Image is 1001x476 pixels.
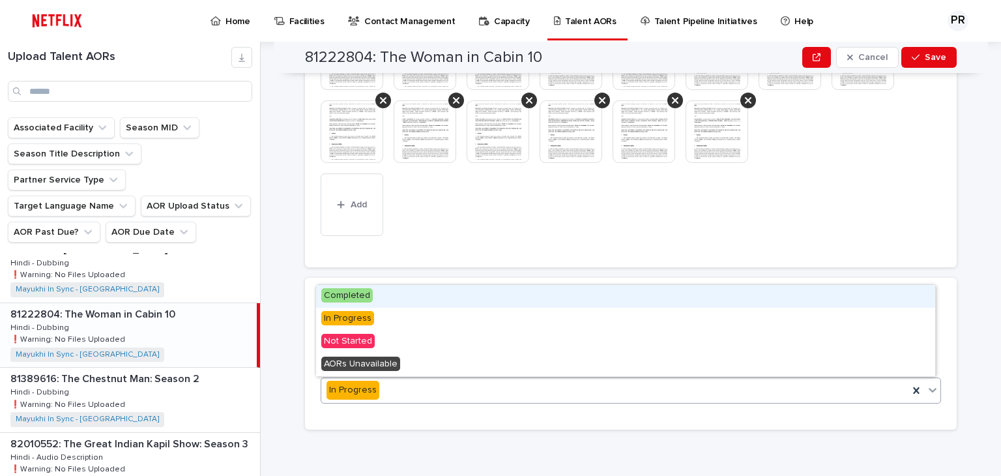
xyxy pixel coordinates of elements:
button: AOR Upload Status [141,196,251,216]
img: ifQbXi3ZQGMSEF7WDB7W [26,8,88,34]
button: Partner Service Type [8,170,126,190]
p: ❗️Warning: No Files Uploaded [10,398,128,409]
p: ❗️Warning: No Files Uploaded [10,462,128,474]
div: In Progress [316,308,935,331]
button: Season MID [120,117,199,138]
span: In Progress [321,311,374,325]
a: Mayukhi In Sync - [GEOGRAPHIC_DATA] [16,415,159,424]
p: ❗️Warning: No Files Uploaded [10,268,128,280]
button: Associated Facility [8,117,115,138]
button: Add [321,173,383,236]
div: Completed [316,285,935,308]
p: 81389616: The Chestnut Man: Season 2 [10,370,202,385]
p: Hindi - Dubbing [10,385,72,397]
p: 81222804: The Woman in Cabin 10 [10,306,178,321]
h2: 81222804: The Woman in Cabin 10 [305,48,542,67]
span: Completed [321,288,373,303]
button: Season Title Description [8,143,141,164]
button: Cancel [836,47,899,68]
span: Cancel [858,53,888,62]
p: Hindi - Dubbing [10,256,72,268]
a: Mayukhi In Sync - [GEOGRAPHIC_DATA] [16,285,159,294]
p: Hindi - Dubbing [10,321,72,333]
p: Hindi - Audio Description [10,451,106,462]
h1: Upload Talent AORs [8,50,231,65]
span: AORs Unavailable [321,357,400,371]
div: Not Started [316,331,935,353]
span: Save [925,53,946,62]
div: PR [948,10,968,31]
input: Search [8,81,252,102]
button: AOR Due Date [106,222,196,243]
button: AOR Past Due? [8,222,100,243]
span: Not Started [321,334,375,348]
button: Target Language Name [8,196,136,216]
p: 82010552: The Great Indian Kapil Show: Season 3 [10,436,251,451]
p: ❗️Warning: No Files Uploaded [10,333,128,344]
button: Save [901,47,957,68]
span: Add [351,200,367,209]
div: AORs Unavailable [316,353,935,376]
a: Mayukhi In Sync - [GEOGRAPHIC_DATA] [16,350,159,359]
div: In Progress [326,381,379,400]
